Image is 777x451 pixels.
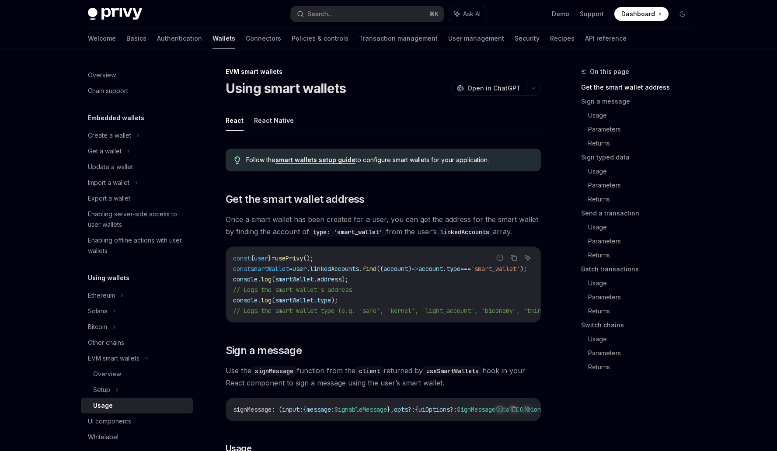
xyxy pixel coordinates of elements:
a: Other chains [81,335,193,350]
a: Usage [588,164,697,178]
a: Basics [126,28,146,49]
button: Ask AI [522,403,533,415]
a: Sign typed data [581,150,697,164]
button: Ask AI [448,6,487,22]
span: . [258,275,261,283]
span: account [418,265,443,273]
a: Policies & controls [292,28,348,49]
a: Batch transactions [581,262,697,276]
div: Create a wallet [88,130,131,141]
a: Switch chains [581,318,697,332]
span: Open in ChatGPT [467,84,521,93]
a: Returns [588,304,697,318]
div: Enabling server-side access to user wallets [88,209,188,230]
button: Search...⌘K [291,6,444,22]
a: Chain support [81,83,193,99]
span: SignableMessage [334,406,387,413]
div: EVM smart wallets [226,67,541,76]
button: React [226,110,244,131]
a: Usage [588,332,697,346]
a: Parameters [588,122,697,136]
a: Support [580,10,604,18]
div: Overview [93,369,121,379]
a: Recipes [550,28,575,49]
span: { [251,254,254,262]
span: user [254,254,268,262]
button: Copy the contents from the code block [508,403,519,415]
button: Copy the contents from the code block [508,252,519,264]
span: => [411,265,418,273]
code: useSmartWallets [423,366,482,376]
span: ); [331,296,338,304]
img: dark logo [88,8,142,20]
a: Returns [588,360,697,374]
a: Dashboard [614,7,669,21]
span: === [460,265,471,273]
div: Chain support [88,86,128,96]
div: Setup [93,385,110,395]
code: linkedAccounts [437,227,493,237]
span: = [272,254,275,262]
a: Wallets [213,28,235,49]
a: UI components [81,413,193,429]
a: Transaction management [359,28,438,49]
a: Parameters [588,290,697,304]
div: Usage [93,400,113,411]
span: Dashboard [621,10,655,18]
a: Connectors [246,28,281,49]
a: Export a wallet [81,191,193,206]
div: Search... [307,9,332,19]
a: Enabling offline actions with user wallets [81,232,193,259]
span: SignMessageModalUIOptions [457,406,544,413]
button: Open in ChatGPT [451,81,526,96]
a: Usage [588,108,697,122]
span: (( [376,265,383,273]
h1: Using smart wallets [226,80,346,96]
a: Usage [588,276,697,290]
span: . [258,296,261,304]
a: Security [515,28,540,49]
span: input [282,406,300,413]
span: // Logs the smart wallet's address [233,286,352,294]
span: usePrivy [275,254,303,262]
span: ( [272,275,275,283]
div: Whitelabel [88,432,118,442]
span: type [446,265,460,273]
a: Whitelabel [81,429,193,445]
button: Ask AI [522,252,533,264]
button: React Native [254,110,294,131]
a: Get the smart wallet address [581,80,697,94]
a: Returns [588,136,697,150]
span: message [307,406,331,413]
div: Get a wallet [88,146,122,156]
span: ); [520,265,527,273]
span: On this page [590,66,629,77]
span: address [317,275,341,283]
h5: Embedded wallets [88,113,144,123]
span: ?: [408,406,415,413]
div: Bitcoin [88,322,107,332]
span: . [443,265,446,273]
div: Solana [88,306,108,316]
span: console [233,275,258,283]
span: signMessage [233,406,272,413]
span: type [317,296,331,304]
div: Enabling offline actions with user wallets [88,235,188,256]
span: smartWallet [275,296,314,304]
a: Send a transaction [581,206,697,220]
span: Ask AI [463,10,481,18]
span: const [233,254,251,262]
span: opts [394,406,408,413]
span: }, [387,406,394,413]
a: Returns [588,192,697,206]
a: API reference [585,28,627,49]
span: = [289,265,293,273]
code: signMessage [251,366,297,376]
span: linkedAccounts [310,265,359,273]
div: Other chains [88,337,124,348]
span: account [383,265,408,273]
span: Follow the to configure smart wallets for your application. [246,156,532,164]
a: Parameters [588,234,697,248]
div: Overview [88,70,116,80]
div: Import a wallet [88,177,129,188]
